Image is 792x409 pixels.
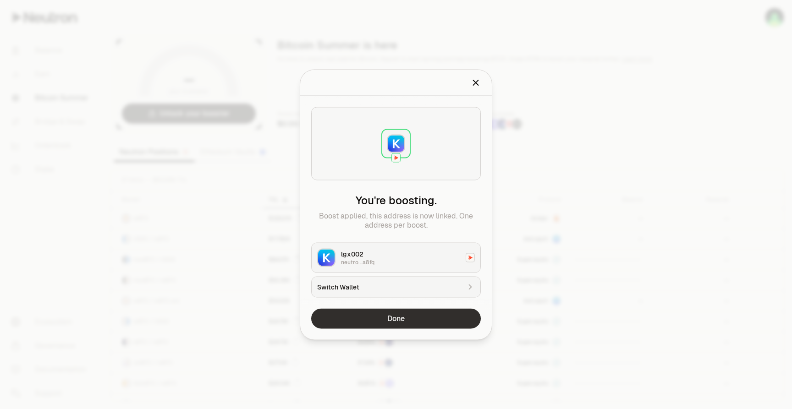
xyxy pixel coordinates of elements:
div: neutro...a8fq [341,258,460,266]
img: Keplr [388,135,404,152]
img: Keplr [318,249,335,266]
p: Boost applied, this address is now linked. One address per boost. [311,211,481,229]
h2: You're boosting. [311,193,481,207]
button: Done [311,308,481,328]
img: Neutron Logo [392,153,400,162]
img: Neutron Logo [466,253,474,262]
div: lgx002 [341,249,460,258]
div: Switch Wallet [317,282,460,291]
button: Close [471,76,481,89]
button: Switch Wallet [311,276,481,297]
